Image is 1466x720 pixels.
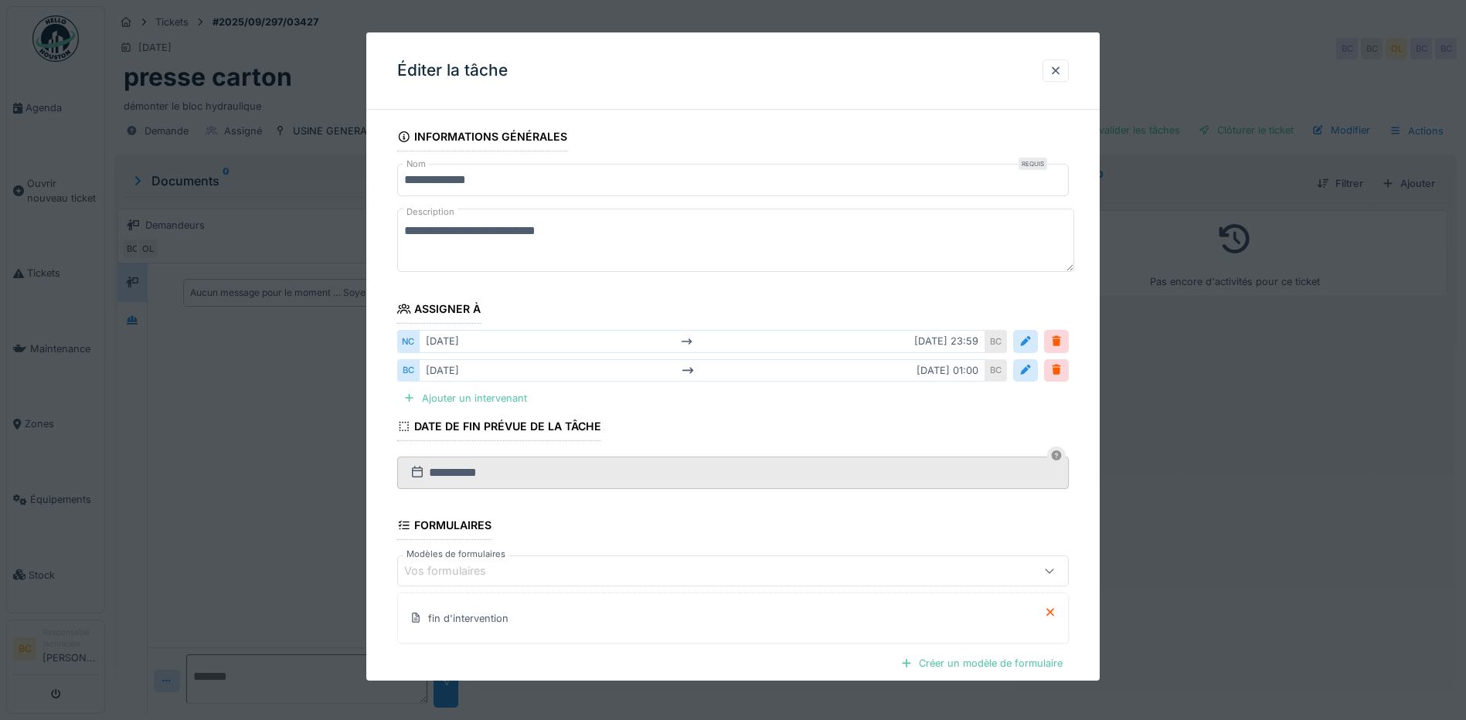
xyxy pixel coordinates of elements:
div: NC [397,330,419,352]
div: fin d'intervention [428,611,509,626]
div: BC [397,359,419,382]
div: Assigner à [397,297,481,324]
div: BC [985,330,1007,352]
label: Modèles de formulaires [403,548,509,561]
div: Données de facturation [397,680,565,706]
div: BC [985,359,1007,382]
div: Requis [1019,158,1047,170]
div: Ajouter un intervenant [397,388,533,409]
div: Date de fin prévue de la tâche [397,415,601,441]
h3: Éditer la tâche [397,61,508,80]
div: Créer un modèle de formulaire [894,653,1069,674]
div: Informations générales [397,125,567,151]
label: Nom [403,158,429,171]
div: Vos formulaires [404,562,508,579]
div: Formulaires [397,514,492,540]
div: [DATE] [DATE] 23:59 [419,330,985,352]
label: Description [403,202,457,222]
div: [DATE] [DATE] 01:00 [419,359,985,382]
